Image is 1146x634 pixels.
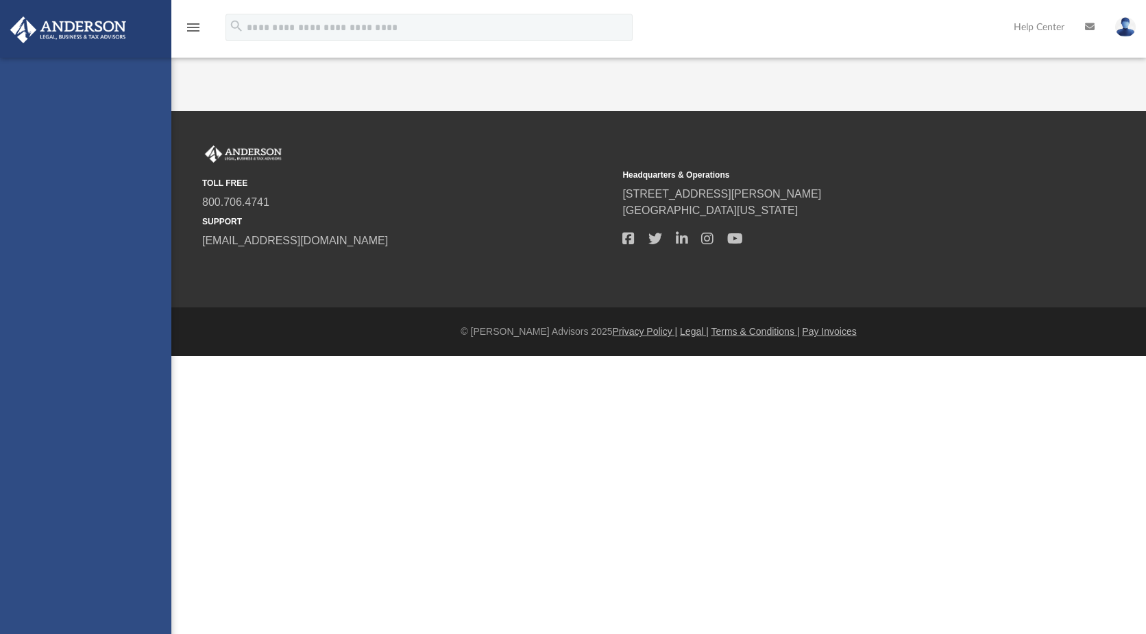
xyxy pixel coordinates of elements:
[202,215,613,228] small: SUPPORT
[202,145,284,163] img: Anderson Advisors Platinum Portal
[613,326,678,337] a: Privacy Policy |
[202,177,613,189] small: TOLL FREE
[802,326,856,337] a: Pay Invoices
[680,326,709,337] a: Legal |
[1115,17,1136,37] img: User Pic
[622,188,821,200] a: [STREET_ADDRESS][PERSON_NAME]
[185,19,202,36] i: menu
[622,169,1033,181] small: Headquarters & Operations
[202,196,269,208] a: 800.706.4741
[622,204,798,216] a: [GEOGRAPHIC_DATA][US_STATE]
[171,325,1146,339] div: © [PERSON_NAME] Advisors 2025
[229,19,244,34] i: search
[6,16,130,43] img: Anderson Advisors Platinum Portal
[711,326,800,337] a: Terms & Conditions |
[202,235,388,246] a: [EMAIL_ADDRESS][DOMAIN_NAME]
[185,26,202,36] a: menu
